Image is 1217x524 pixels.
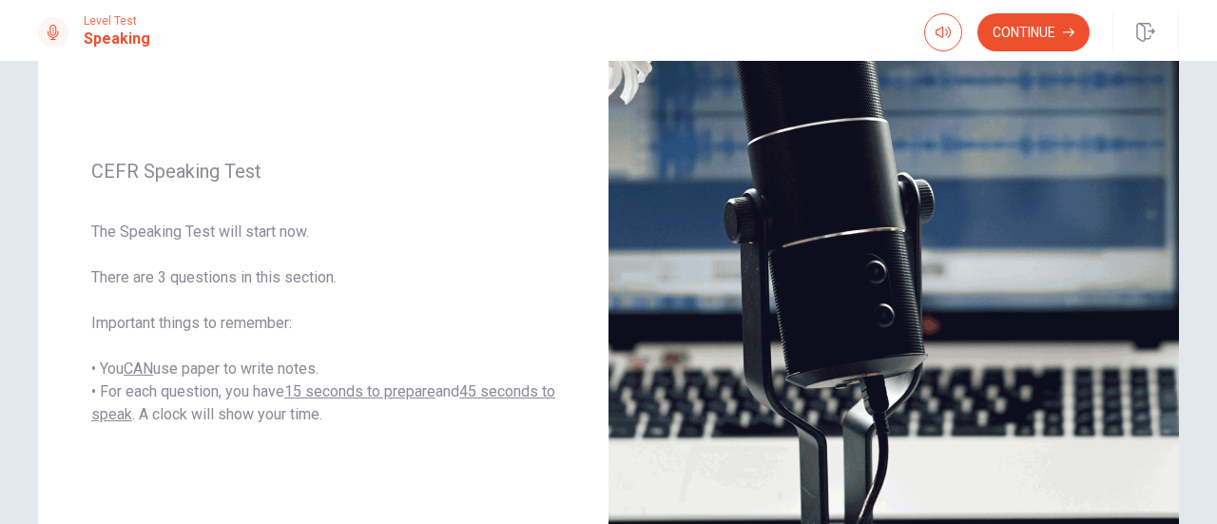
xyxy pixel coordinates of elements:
button: Continue [977,13,1090,51]
span: Level Test [84,14,150,28]
h1: Speaking [84,28,150,50]
u: CAN [124,359,153,378]
span: CEFR Speaking Test [91,160,555,183]
span: The Speaking Test will start now. There are 3 questions in this section. Important things to reme... [91,221,555,426]
u: 15 seconds to prepare [284,382,435,400]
